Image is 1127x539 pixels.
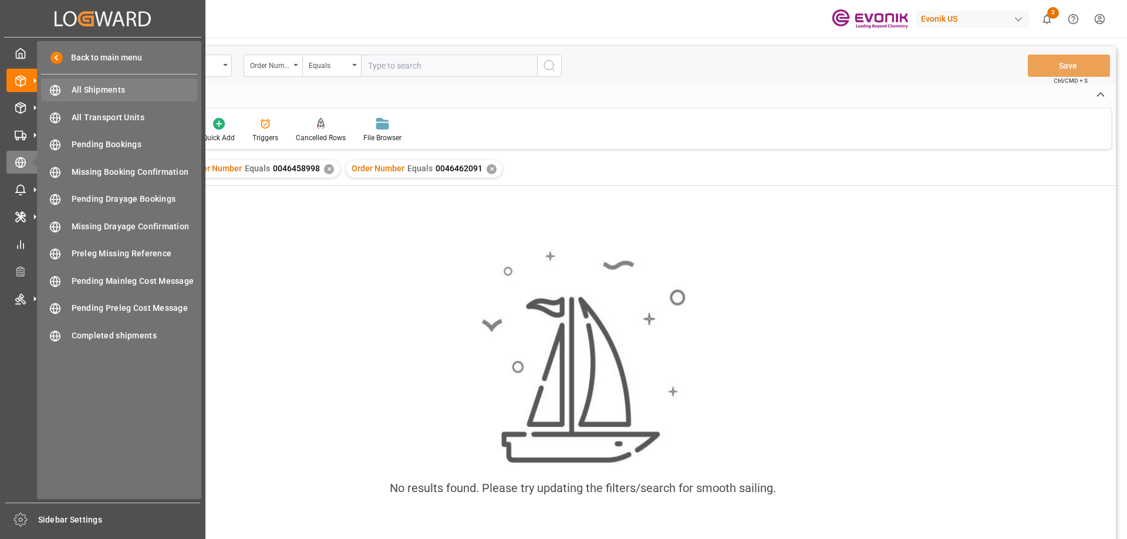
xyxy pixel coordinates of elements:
[38,514,201,526] span: Sidebar Settings
[244,55,302,77] button: open menu
[189,164,242,173] span: Order Number
[245,164,270,173] span: Equals
[1034,6,1060,32] button: show 2 new notifications
[250,57,290,71] div: Order Number
[390,479,776,497] div: No results found. Please try updating the filters/search for smooth sailing.
[6,42,199,65] a: My Cockpit
[203,133,235,143] div: Quick Add
[72,302,198,314] span: Pending Preleg Cost Message
[41,215,197,238] a: Missing Drayage Confirmation
[296,133,346,143] div: Cancelled Rows
[273,164,320,173] span: 0046458998
[487,164,497,174] div: ✕
[41,324,197,347] a: Completed shipments
[72,193,198,205] span: Pending Drayage Bookings
[537,55,562,77] button: search button
[916,8,1034,30] button: Evonik US
[63,52,142,64] span: Back to main menu
[6,260,199,283] a: Transport Planner
[361,55,537,77] input: Type to search
[407,164,433,173] span: Equals
[41,79,197,101] a: All Shipments
[72,275,198,287] span: Pending Mainleg Cost Message
[41,106,197,128] a: All Transport Units
[41,160,197,183] a: Missing Booking Confirmation
[72,84,198,96] span: All Shipments
[1047,7,1059,19] span: 2
[363,133,401,143] div: File Browser
[72,330,198,342] span: Completed shipments
[480,249,686,465] img: smooth_sailing.jpeg
[72,111,198,124] span: All Transport Units
[1028,55,1110,77] button: Save
[352,164,404,173] span: Order Number
[916,11,1029,28] div: Evonik US
[72,138,198,151] span: Pending Bookings
[309,57,349,71] div: Equals
[302,55,361,77] button: open menu
[72,166,198,178] span: Missing Booking Confirmation
[6,232,199,255] a: My Reports
[252,133,278,143] div: Triggers
[41,269,197,292] a: Pending Mainleg Cost Message
[1060,6,1086,32] button: Help Center
[324,164,334,174] div: ✕
[41,242,197,265] a: Preleg Missing Reference
[436,164,482,173] span: 0046462091
[72,248,198,260] span: Preleg Missing Reference
[832,9,908,29] img: Evonik-brand-mark-Deep-Purple-RGB.jpeg_1700498283.jpeg
[1054,76,1088,85] span: Ctrl/CMD + S
[72,221,198,233] span: Missing Drayage Confirmation
[41,188,197,211] a: Pending Drayage Bookings
[41,297,197,320] a: Pending Preleg Cost Message
[41,133,197,156] a: Pending Bookings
